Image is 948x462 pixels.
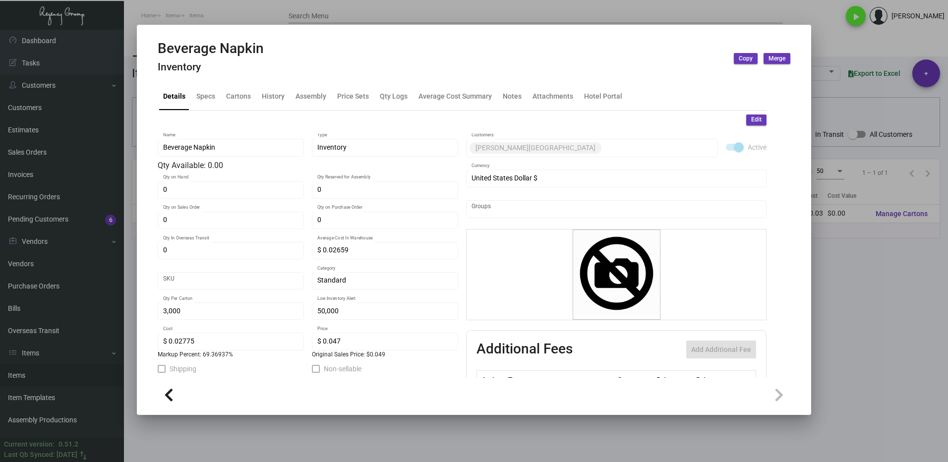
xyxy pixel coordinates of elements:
[158,160,458,172] div: Qty Available: 0.00
[769,55,785,63] span: Merge
[476,341,573,358] h2: Additional Fees
[163,91,185,102] div: Details
[262,91,285,102] div: History
[503,91,522,102] div: Notes
[337,91,369,102] div: Price Sets
[158,40,264,57] h2: Beverage Napkin
[603,144,713,152] input: Add new..
[694,371,744,388] th: Price type
[170,363,196,375] span: Shipping
[533,91,573,102] div: Attachments
[654,371,694,388] th: Price
[380,91,408,102] div: Qty Logs
[470,142,601,154] mat-chip: [PERSON_NAME][GEOGRAPHIC_DATA]
[506,371,614,388] th: Type
[584,91,622,102] div: Hotel Portal
[324,363,361,375] span: Non-sellable
[59,439,78,450] div: 0.51.2
[748,141,767,153] span: Active
[751,115,762,124] span: Edit
[614,371,654,388] th: Cost
[4,450,77,460] div: Last Qb Synced: [DATE]
[296,91,326,102] div: Assembly
[226,91,251,102] div: Cartons
[418,91,492,102] div: Average Cost Summary
[196,91,215,102] div: Specs
[472,205,762,213] input: Add new..
[764,53,790,64] button: Merge
[686,341,756,358] button: Add Additional Fee
[477,371,506,388] th: Active
[746,115,767,125] button: Edit
[739,55,753,63] span: Copy
[734,53,758,64] button: Copy
[158,61,264,73] h4: Inventory
[4,439,55,450] div: Current version:
[691,346,751,353] span: Add Additional Fee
